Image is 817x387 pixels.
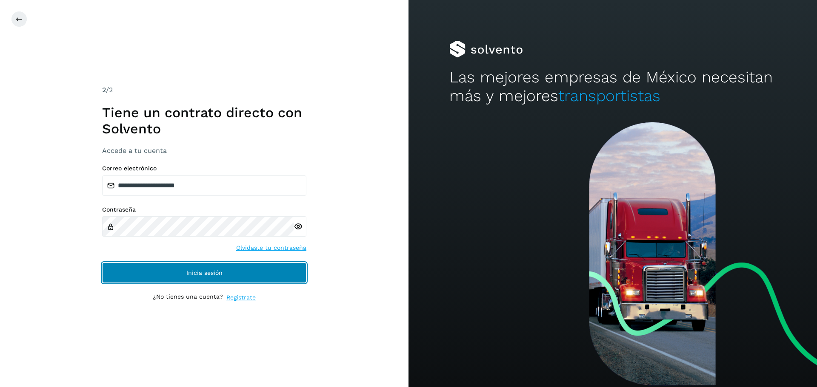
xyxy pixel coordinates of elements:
div: /2 [102,85,306,95]
a: Olvidaste tu contraseña [236,243,306,252]
span: Inicia sesión [186,270,223,276]
span: 2 [102,86,106,94]
span: transportistas [558,87,660,105]
label: Correo electrónico [102,165,306,172]
h3: Accede a tu cuenta [102,147,306,155]
a: Regístrate [226,293,256,302]
button: Inicia sesión [102,263,306,283]
h1: Tiene un contrato directo con Solvento [102,105,306,137]
p: ¿No tienes una cuenta? [153,293,223,302]
label: Contraseña [102,206,306,213]
h2: Las mejores empresas de México necesitan más y mejores [449,68,776,106]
